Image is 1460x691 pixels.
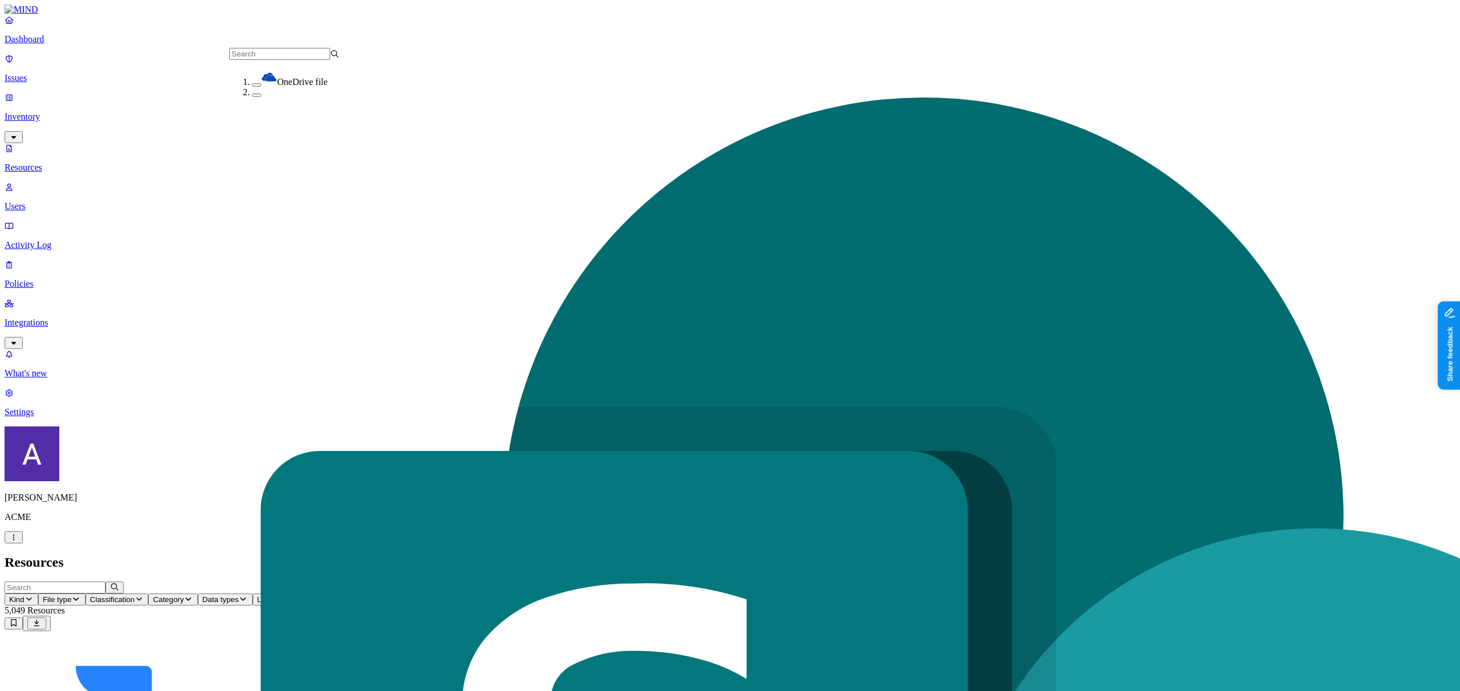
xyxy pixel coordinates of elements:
a: Issues [5,54,1455,83]
a: Users [5,182,1455,212]
p: Settings [5,407,1455,417]
p: Resources [5,162,1455,173]
p: What's new [5,368,1455,379]
p: Integrations [5,318,1455,328]
span: Category [153,595,184,604]
img: onedrive [261,69,277,85]
p: ACME [5,512,1455,522]
div: Kind [6,643,1432,653]
span: Kind [9,595,25,604]
img: MIND [5,5,38,15]
p: Users [5,201,1455,212]
p: Inventory [5,112,1455,122]
a: Inventory [5,92,1455,141]
p: Activity Log [5,240,1455,250]
p: Policies [5,279,1455,289]
h2: Resources [5,555,1455,570]
a: Activity Log [5,221,1455,250]
p: Dashboard [5,34,1455,44]
input: Search [5,582,106,594]
a: Policies [5,259,1455,289]
a: What's new [5,349,1455,379]
input: Search [229,48,330,60]
span: File type [43,595,71,604]
a: Settings [5,388,1455,417]
span: Data types [202,595,239,604]
span: 5,049 Resources [5,605,65,615]
a: Resources [5,143,1455,173]
span: Classification [90,595,135,604]
p: Issues [5,73,1455,83]
a: Dashboard [5,15,1455,44]
a: Integrations [5,298,1455,347]
p: [PERSON_NAME] [5,493,1455,503]
span: OneDrive file [277,77,327,87]
a: MIND [5,5,1455,15]
img: Avigail Bronznick [5,426,59,481]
